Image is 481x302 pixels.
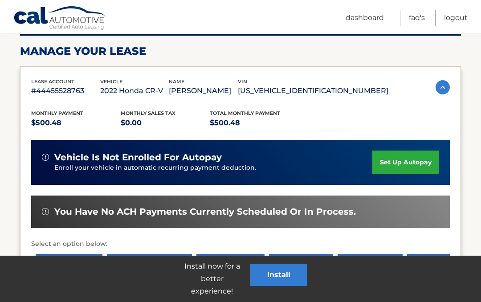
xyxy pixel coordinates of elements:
a: Dashboard [346,10,384,26]
span: lease account [31,78,74,85]
a: FAQ's [409,10,425,26]
p: Install now for a better experience! [174,260,250,298]
span: vehicle is not enrolled for autopay [54,152,222,163]
span: You have no ACH payments currently scheduled or in process. [54,206,356,217]
p: [PERSON_NAME] [169,85,238,97]
p: Enroll your vehicle in automatic recurring payment deduction. [54,163,372,173]
span: name [169,78,184,85]
img: accordion-active.svg [436,80,450,94]
a: Logout [444,10,468,26]
p: 2022 Honda CR-V [100,85,169,97]
p: $0.00 [121,117,210,129]
a: Cal Automotive [13,6,107,32]
p: #44455528763 [31,85,100,97]
span: vin [238,78,247,85]
span: Monthly sales Tax [121,110,175,116]
img: alert-white.svg [42,208,49,215]
img: alert-white.svg [42,154,49,161]
button: Install [250,264,307,286]
span: Total Monthly Payment [210,110,280,116]
p: $500.48 [31,117,121,129]
p: Select an option below: [31,239,450,249]
h2: Manage Your Lease [20,45,461,58]
span: vehicle [100,78,122,85]
p: $500.48 [210,117,299,129]
p: [US_VEHICLE_IDENTIFICATION_NUMBER] [238,85,388,97]
a: set up autopay [372,151,439,174]
span: Monthly Payment [31,110,83,116]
